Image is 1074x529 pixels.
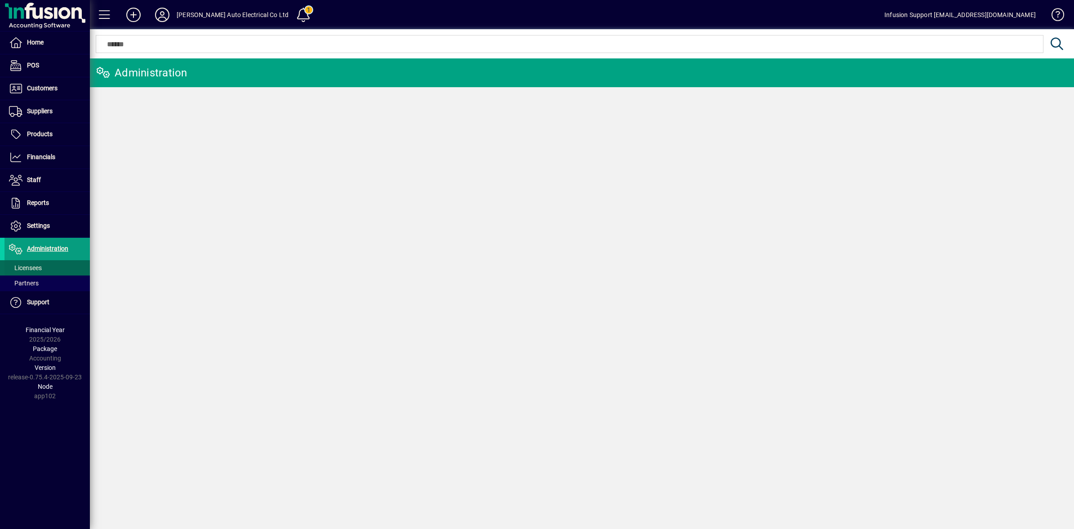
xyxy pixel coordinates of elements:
span: Package [33,345,57,352]
button: Profile [148,7,177,23]
a: Customers [4,77,90,100]
a: Suppliers [4,100,90,123]
span: Home [27,39,44,46]
div: Infusion Support [EMAIL_ADDRESS][DOMAIN_NAME] [884,8,1036,22]
span: POS [27,62,39,69]
a: Staff [4,169,90,191]
span: Administration [27,245,68,252]
a: Products [4,123,90,146]
span: Staff [27,176,41,183]
span: Reports [27,199,49,206]
span: Support [27,298,49,306]
div: Administration [97,66,187,80]
a: Knowledge Base [1045,2,1063,31]
span: Settings [27,222,50,229]
a: Support [4,291,90,314]
span: Financials [27,153,55,160]
span: Licensees [9,264,42,271]
span: Customers [27,84,58,92]
span: Products [27,130,53,138]
a: Reports [4,192,90,214]
span: Suppliers [27,107,53,115]
div: [PERSON_NAME] Auto Electrical Co Ltd [177,8,288,22]
button: Add [119,7,148,23]
a: Partners [4,276,90,291]
a: Financials [4,146,90,169]
span: Partners [9,280,39,287]
span: Financial Year [26,326,65,333]
span: Version [35,364,56,371]
a: Settings [4,215,90,237]
span: Node [38,383,53,390]
a: POS [4,54,90,77]
a: Home [4,31,90,54]
a: Licensees [4,260,90,276]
